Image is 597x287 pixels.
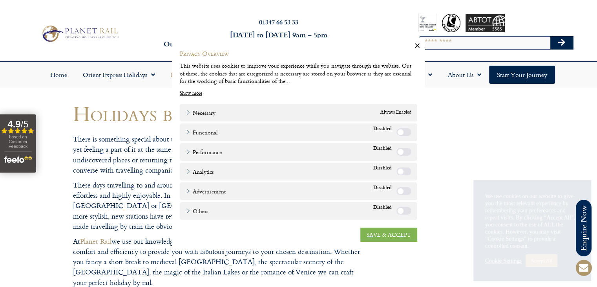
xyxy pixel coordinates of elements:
[180,90,202,97] a: Show more
[380,108,411,116] span: Always Enabled
[186,108,215,116] a: Necessary
[186,187,226,195] a: Advertisement
[186,167,214,175] a: Analytics
[186,206,208,215] a: Others
[186,147,222,156] a: Performance
[180,50,417,58] h4: Privacy Overview
[180,62,417,85] div: This website uses cookies to improve your experience while you navigate through the website. Out ...
[360,227,417,241] a: SAVE & ACCEPT
[186,128,218,136] a: Functional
